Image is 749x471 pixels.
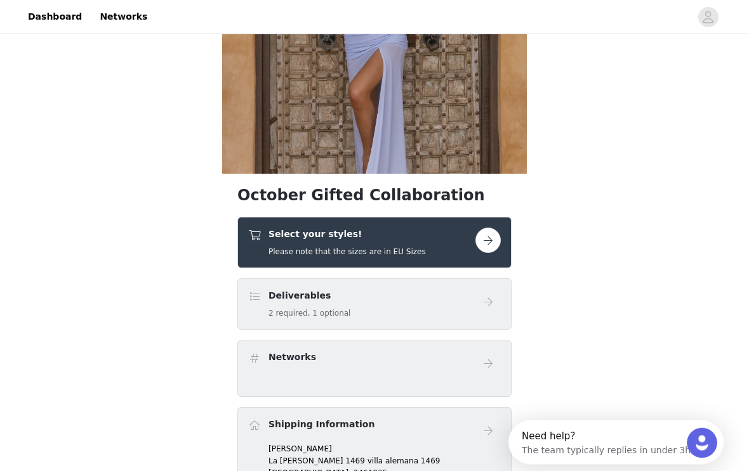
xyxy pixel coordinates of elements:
div: Need help? [13,11,182,21]
div: Deliverables [237,279,512,330]
iframe: Intercom live chat [687,428,717,458]
iframe: Intercom live chat discovery launcher [508,420,724,465]
h5: Please note that the sizes are in EU Sizes [268,247,426,258]
h4: Networks [268,351,316,365]
h5: 2 required, 1 optional [268,308,350,319]
h1: October Gifted Collaboration [237,184,512,207]
h4: Select your styles! [268,228,426,242]
div: Open Intercom Messenger [5,5,220,40]
a: Dashboard [20,3,89,31]
h4: Deliverables [268,290,350,303]
div: avatar [702,7,714,27]
a: Networks [92,3,155,31]
div: The team typically replies in under 3h [13,21,182,34]
div: Select your styles! [237,217,512,269]
p: [PERSON_NAME] [268,444,501,455]
p: La [PERSON_NAME] 1469 villa alemana 1469 [268,456,501,467]
h4: Shipping Information [268,418,374,432]
div: Networks [237,340,512,397]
